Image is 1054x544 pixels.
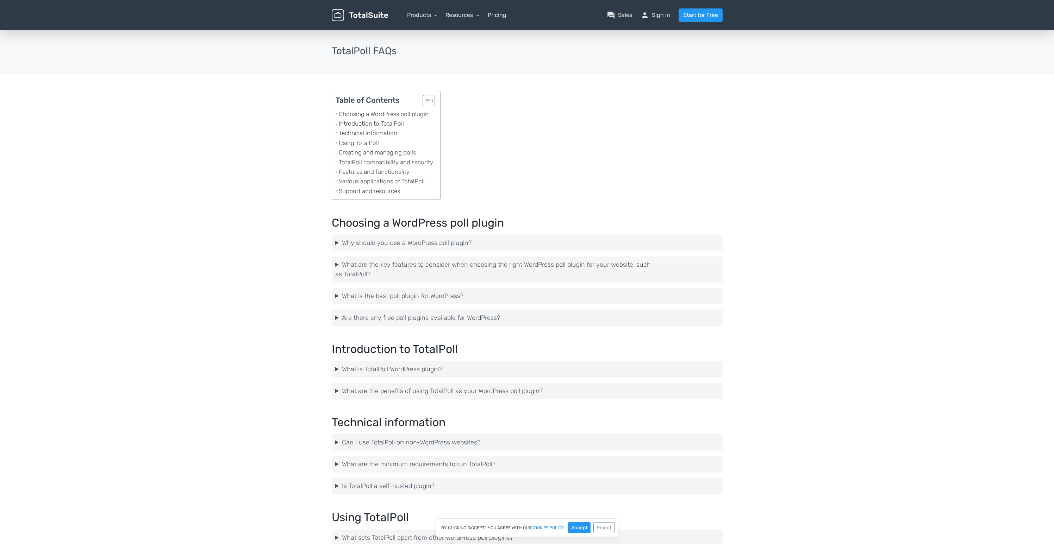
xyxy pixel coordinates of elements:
[335,260,719,279] summary: What are the key features to consider when choosing the right WordPress poll plugin for your webs...
[335,460,719,469] summary: What are the minimum requirements to run TotalPoll?
[641,11,649,19] span: person
[336,128,397,138] a: Technical information
[332,46,723,57] h3: TotalPoll FAQs
[607,11,632,19] a: question_answerSales
[568,522,591,533] button: Accept
[335,238,719,248] summary: Why should you use a WordPress poll plugin?
[332,9,388,21] img: TotalSuite for WordPress
[407,12,437,18] a: Products
[332,511,723,524] h2: Using TotalPoll
[335,481,719,491] summary: Is TotalPoll a self-hosted plugin?
[336,119,404,128] a: Introduction to TotalPoll
[335,438,719,447] summary: Can I use TotalPoll on non-WordPress websites?
[332,343,723,355] h2: Introduction to TotalPoll
[332,416,723,429] h2: Technical information
[679,8,723,22] a: Start for Free
[335,365,719,374] summary: What is TotalPoll WordPress plugin?
[335,386,719,396] summary: What are the benefits of using TotalPoll as your WordPress poll plugin?
[417,95,433,109] a: Toggle Table of Content
[488,11,506,19] a: Pricing
[445,12,479,18] a: Resources
[336,158,433,167] a: TotalPoll compatibility and security
[332,217,723,229] h2: Choosing a WordPress poll plugin
[641,11,670,19] a: personSign in
[336,177,425,186] a: Various applications of TotalPoll
[336,109,429,119] a: Choosing a WordPress poll plugin
[336,186,400,196] a: Support and resources
[607,11,615,19] span: question_answer
[335,533,719,543] summary: What sets TotalPoll apart from other WordPress poll plugins?
[336,138,379,148] a: Using TotalPoll
[336,167,410,177] a: Features and functionality
[593,522,615,533] button: Reject
[335,291,719,301] summary: What is the best poll plugin for WordPress?
[336,148,416,157] a: Creating and managing polls
[436,518,618,537] div: By clicking "Accept", you agree with our .
[335,313,719,323] summary: Are there any free poll plugins available for WordPress?
[531,526,564,530] a: cookies policy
